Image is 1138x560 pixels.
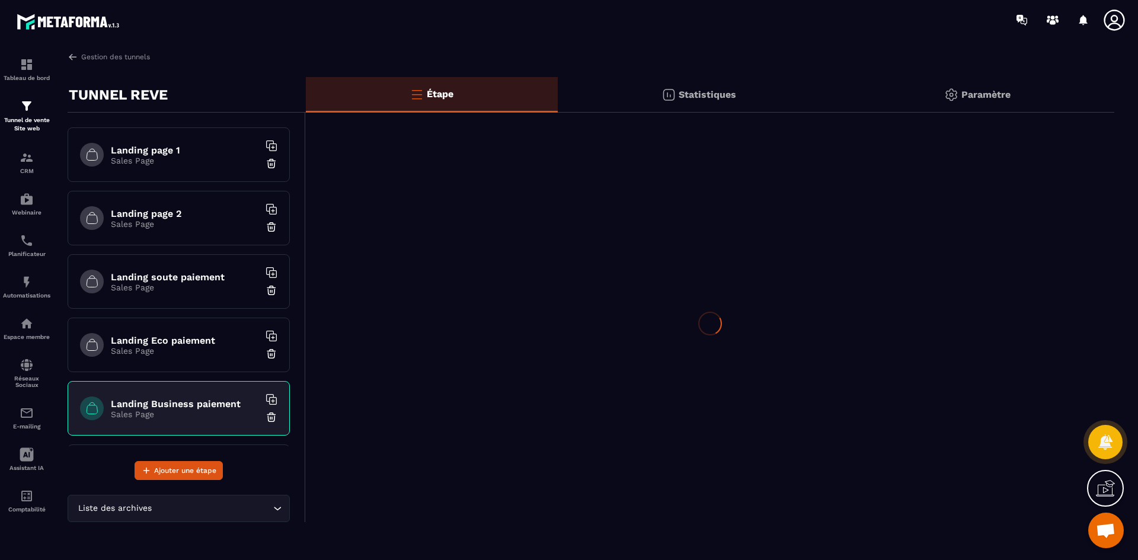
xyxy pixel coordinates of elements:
img: trash [266,411,277,423]
a: Assistant IA [3,439,50,480]
div: Ouvrir le chat [1088,513,1124,548]
p: Espace membre [3,334,50,340]
p: TUNNEL REVE [69,83,168,107]
a: formationformationCRM [3,142,50,183]
img: social-network [20,358,34,372]
img: logo [17,11,123,33]
img: accountant [20,489,34,503]
p: Sales Page [111,346,259,356]
p: Planificateur [3,251,50,257]
p: E-mailing [3,423,50,430]
p: Statistiques [679,89,736,100]
p: Sales Page [111,219,259,229]
a: automationsautomationsWebinaire [3,183,50,225]
p: Réseaux Sociaux [3,375,50,388]
p: CRM [3,168,50,174]
span: Liste des archives [75,502,154,515]
p: Sales Page [111,156,259,165]
p: Webinaire [3,209,50,216]
img: trash [266,158,277,169]
img: automations [20,316,34,331]
p: Sales Page [111,283,259,292]
img: stats.20deebd0.svg [661,88,676,102]
img: formation [20,57,34,72]
a: automationsautomationsAutomatisations [3,266,50,308]
a: Gestion des tunnels [68,52,150,62]
img: email [20,406,34,420]
p: Automatisations [3,292,50,299]
img: trash [266,284,277,296]
h6: Landing page 1 [111,145,259,156]
h6: Landing Eco paiement [111,335,259,346]
a: formationformationTableau de bord [3,49,50,90]
a: accountantaccountantComptabilité [3,480,50,521]
p: Tableau de bord [3,75,50,81]
img: formation [20,99,34,113]
button: Ajouter une étape [135,461,223,480]
img: automations [20,192,34,206]
h6: Landing Business paiement [111,398,259,409]
h6: Landing page 2 [111,208,259,219]
p: Tunnel de vente Site web [3,116,50,133]
p: Comptabilité [3,506,50,513]
h6: Landing soute paiement [111,271,259,283]
a: emailemailE-mailing [3,397,50,439]
p: Sales Page [111,409,259,419]
img: automations [20,275,34,289]
img: trash [266,221,277,233]
p: Assistant IA [3,465,50,471]
img: bars-o.4a397970.svg [410,87,424,101]
a: automationsautomationsEspace membre [3,308,50,349]
p: Paramètre [961,89,1011,100]
a: schedulerschedulerPlanificateur [3,225,50,266]
div: Search for option [68,495,290,522]
img: setting-gr.5f69749f.svg [944,88,958,102]
input: Search for option [154,502,270,515]
img: scheduler [20,233,34,248]
p: Étape [427,88,453,100]
img: trash [266,348,277,360]
a: formationformationTunnel de vente Site web [3,90,50,142]
img: formation [20,151,34,165]
a: social-networksocial-networkRéseaux Sociaux [3,349,50,397]
span: Ajouter une étape [154,465,216,476]
img: arrow [68,52,78,62]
